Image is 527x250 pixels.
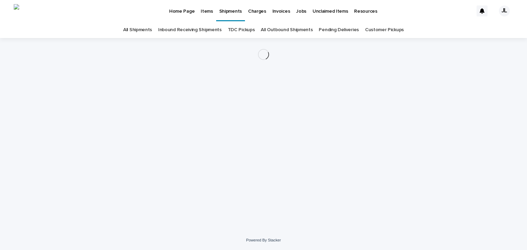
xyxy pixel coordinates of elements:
[158,22,222,38] a: Inbound Receiving Shipments
[14,4,19,18] img: Q5p4DHO5ZL4AwoU2uxSjPWV0F7Fo4FCyJ2LOaNEN8o0
[319,22,359,38] a: Pending Deliveries
[261,22,313,38] a: All Outbound Shipments
[228,22,255,38] a: TDC Pickups
[123,22,152,38] a: All Shipments
[246,238,281,242] a: Powered By Stacker
[365,22,404,38] a: Customer Pickups
[499,5,510,16] div: JL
